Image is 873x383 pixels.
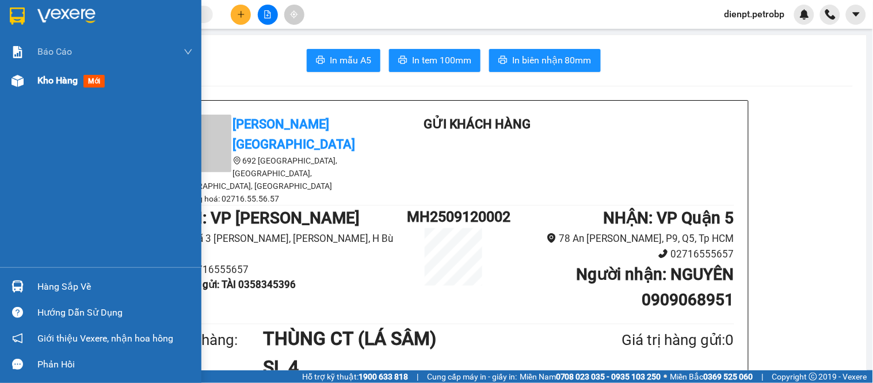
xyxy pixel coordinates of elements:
[520,370,661,383] span: Miền Nam
[37,304,193,321] div: Hướng dẫn sử dụng
[330,53,371,67] span: In mẫu A5
[10,11,28,23] span: Gửi:
[501,231,734,247] li: 78 An [PERSON_NAME], P9, Q5, Tp HCM
[489,49,601,72] button: printerIn biên nhận 80mm
[233,117,356,151] b: [PERSON_NAME][GEOGRAPHIC_DATA]
[846,5,866,25] button: caret-down
[231,5,251,25] button: plus
[809,373,817,381] span: copyright
[110,10,188,37] div: VP Quận 5
[427,370,517,383] span: Cung cấp máy in - giấy in:
[108,77,124,89] span: CC :
[359,372,408,381] strong: 1900 633 818
[799,9,810,20] img: icon-new-feature
[263,353,566,382] h1: SL 4
[556,372,661,381] strong: 0708 023 035 - 0935 103 250
[263,324,566,353] h1: THÙNG CT (LÁ SÂM)
[110,37,188,51] div: NGUYÊN
[10,10,102,37] div: VP [PERSON_NAME]
[302,370,408,383] span: Hỗ trợ kỹ thuật:
[110,11,138,23] span: Nhận:
[264,10,272,18] span: file-add
[10,37,102,51] div: TÀI
[715,7,794,21] span: dienpt.petrobp
[389,49,481,72] button: printerIn tem 100mm
[316,55,325,66] span: printer
[290,10,298,18] span: aim
[37,356,193,373] div: Phản hồi
[658,249,668,259] span: phone
[603,208,734,227] b: NHẬN : VP Quận 5
[501,247,734,262] li: 02716555657
[417,370,418,383] span: |
[174,192,381,205] li: Hàng hoá: 02716.55.56.57
[37,278,193,295] div: Hàng sắp về
[566,328,734,352] div: Giá trị hàng gửi: 0
[12,46,24,58] img: solution-icon
[576,265,734,309] b: Người nhận : NGUYÊN 0909068951
[12,280,24,293] img: warehouse-icon
[12,333,23,344] span: notification
[37,44,72,59] span: Báo cáo
[412,53,471,67] span: In tem 100mm
[174,231,407,261] li: Ngã 3 [PERSON_NAME], [PERSON_NAME], H Bù Đăng
[174,154,381,192] li: 692 [GEOGRAPHIC_DATA], [GEOGRAPHIC_DATA], [GEOGRAPHIC_DATA], [GEOGRAPHIC_DATA]
[704,372,753,381] strong: 0369 525 060
[233,157,241,165] span: environment
[174,208,360,227] b: GỬI : VP [PERSON_NAME]
[398,55,407,66] span: printer
[307,49,380,72] button: printerIn mẫu A5
[12,359,23,370] span: message
[512,53,592,67] span: In biên nhận 80mm
[12,307,23,318] span: question-circle
[83,75,105,88] span: mới
[237,10,245,18] span: plus
[108,74,189,90] div: 40.000
[12,75,24,87] img: warehouse-icon
[37,75,78,86] span: Kho hàng
[670,370,753,383] span: Miền Bắc
[10,7,25,25] img: logo-vxr
[174,279,296,290] b: Người gửi : TÀI 0358345396
[825,9,836,20] img: phone-icon
[762,370,764,383] span: |
[664,374,668,379] span: ⚪️
[258,5,278,25] button: file-add
[174,262,407,278] li: 02716555657
[424,117,531,131] b: Gửi khách hàng
[37,331,173,346] span: Giới thiệu Vexere, nhận hoa hồng
[284,5,304,25] button: aim
[547,233,556,243] span: environment
[407,206,500,228] h1: MH2509120002
[498,55,508,66] span: printer
[184,47,193,56] span: down
[851,9,861,20] span: caret-down
[174,328,264,352] div: Tên hàng:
